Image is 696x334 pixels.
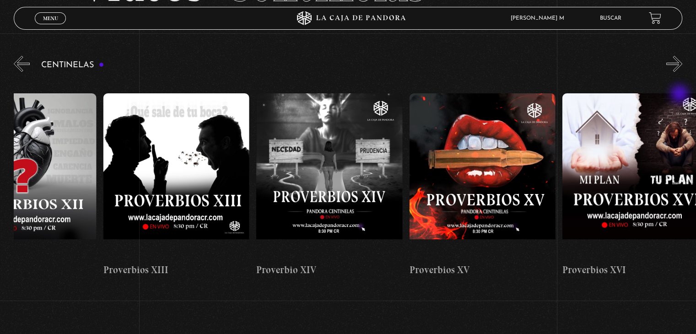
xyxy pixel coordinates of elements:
[256,263,402,277] h4: Proverbio XIV
[40,23,61,29] span: Cerrar
[256,79,402,291] a: Proverbio XIV
[410,263,556,277] h4: Proverbios XV
[666,56,682,72] button: Next
[43,16,58,21] span: Menu
[649,12,661,24] a: View your shopping cart
[506,16,573,21] span: [PERSON_NAME] M
[41,61,104,70] h3: Centinelas
[600,16,621,21] a: Buscar
[410,79,556,291] a: Proverbios XV
[14,56,30,72] button: Previous
[103,263,249,277] h4: Proverbios XIII
[103,79,249,291] a: Proverbios XIII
